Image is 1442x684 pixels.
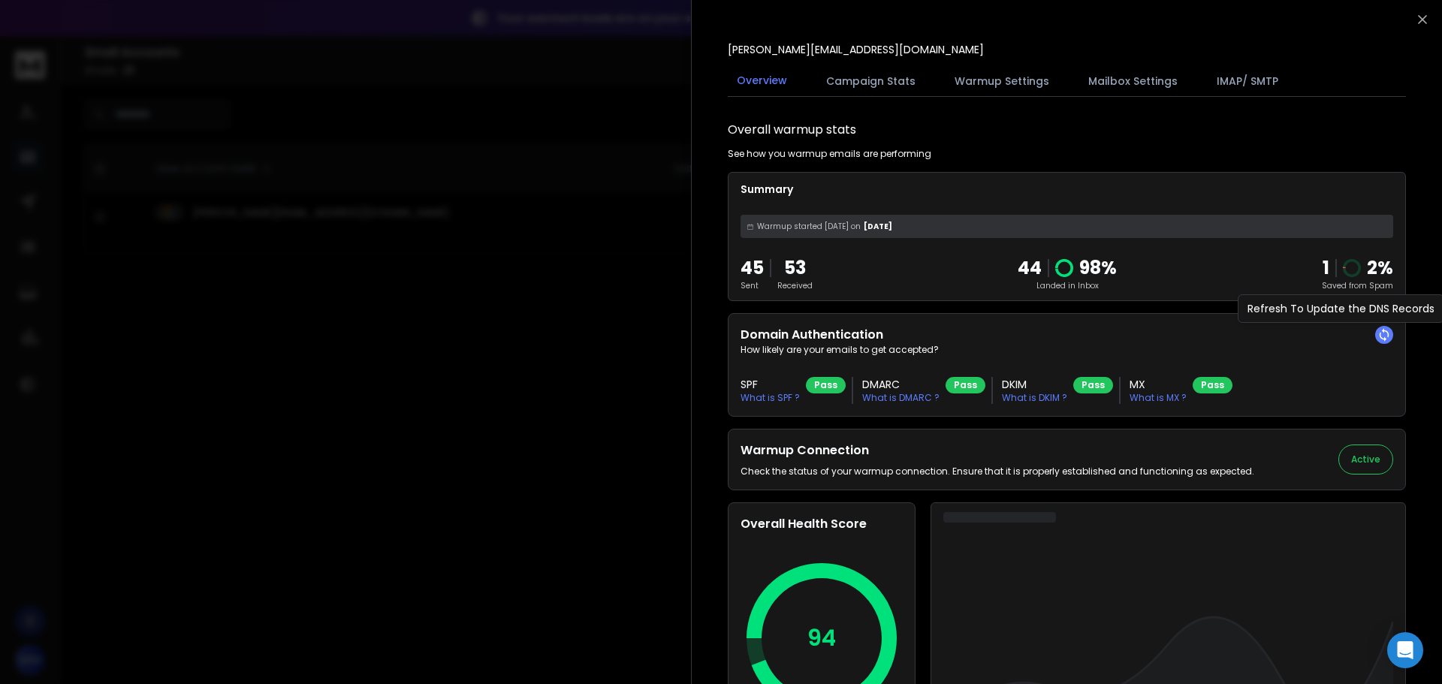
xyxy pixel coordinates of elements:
span: Warmup started [DATE] on [757,221,861,232]
p: 2 % [1367,256,1393,280]
p: [PERSON_NAME][EMAIL_ADDRESS][DOMAIN_NAME] [728,42,984,57]
p: Summary [741,182,1393,197]
p: What is DKIM ? [1002,392,1067,404]
p: What is SPF ? [741,392,800,404]
button: Active [1338,444,1393,475]
p: What is MX ? [1130,392,1187,404]
h1: Overall warmup stats [728,121,856,139]
p: 94 [807,625,836,652]
strong: 1 [1323,255,1329,280]
p: What is DMARC ? [862,392,940,404]
p: How likely are your emails to get accepted? [741,344,1393,356]
div: Pass [1193,377,1232,393]
p: Saved from Spam [1322,280,1393,291]
div: Pass [806,377,846,393]
button: Campaign Stats [817,65,925,98]
div: [DATE] [741,215,1393,238]
h3: DKIM [1002,377,1067,392]
div: Pass [946,377,985,393]
p: Received [777,280,813,291]
h2: Domain Authentication [741,326,1393,344]
p: 53 [777,256,813,280]
div: Open Intercom Messenger [1387,632,1423,668]
div: Pass [1073,377,1113,393]
h3: DMARC [862,377,940,392]
button: Warmup Settings [946,65,1058,98]
button: Overview [728,64,796,98]
p: Check the status of your warmup connection. Ensure that it is properly established and functionin... [741,466,1254,478]
p: 45 [741,256,764,280]
p: 98 % [1079,256,1117,280]
p: 44 [1018,256,1042,280]
h3: MX [1130,377,1187,392]
h2: Overall Health Score [741,515,903,533]
p: Landed in Inbox [1018,280,1117,291]
h2: Warmup Connection [741,441,1254,460]
button: IMAP/ SMTP [1208,65,1287,98]
h3: SPF [741,377,800,392]
button: Mailbox Settings [1079,65,1187,98]
p: See how you warmup emails are performing [728,148,931,160]
p: Sent [741,280,764,291]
